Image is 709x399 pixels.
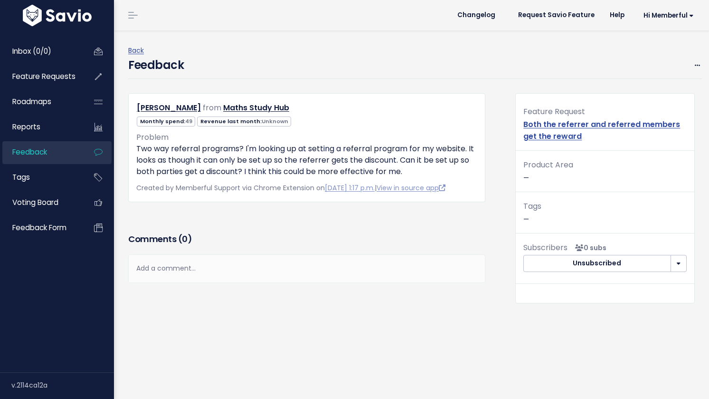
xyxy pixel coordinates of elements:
span: Tags [523,201,541,212]
span: Feature Requests [12,71,76,81]
span: Feature Request [523,106,585,117]
a: Tags [2,166,79,188]
span: Tags [12,172,30,182]
span: from [203,102,221,113]
a: Hi Memberful [632,8,701,23]
span: Subscribers [523,242,567,253]
span: 49 [185,117,192,125]
div: Add a comment... [128,254,485,282]
a: Maths Study Hub [223,102,289,113]
a: Inbox (0/0) [2,40,79,62]
a: Voting Board [2,192,79,214]
span: Feedback form [12,223,66,233]
span: Created by Memberful Support via Chrome Extension on | [136,183,445,193]
div: v.2114ca12a [11,373,114,398]
h3: Comments ( ) [128,233,485,246]
span: Changelog [457,12,495,19]
a: Feedback [2,141,79,163]
img: logo-white.9d6f32f41409.svg [20,5,94,26]
a: View in source app [377,183,445,193]
a: Both the referrer and referred members get the reward [523,119,680,142]
span: Monthly spend: [137,117,195,127]
a: Roadmaps [2,91,79,113]
a: Help [602,8,632,22]
p: Two way referral programs? I'm looking up at setting a referral program for my website. It looks ... [136,143,477,177]
a: [DATE] 1:17 p.m. [325,183,375,193]
a: Back [128,46,144,55]
span: Inbox (0/0) [12,46,51,56]
a: Feature Requests [2,66,79,88]
span: Product Area [523,159,573,170]
a: Reports [2,116,79,138]
span: Reports [12,122,40,132]
span: Revenue last month: [197,117,291,127]
a: [PERSON_NAME] [137,102,201,113]
a: Feedback form [2,217,79,239]
span: Unknown [262,117,288,125]
p: — [523,158,687,184]
button: Unsubscribed [523,255,671,272]
a: Request Savio Feature [510,8,602,22]
span: Roadmaps [12,97,51,107]
p: — [523,200,687,225]
span: Feedback [12,147,47,157]
span: <p><strong>Subscribers</strong><br><br> No subscribers yet<br> </p> [571,243,606,253]
span: Voting Board [12,197,58,207]
span: Problem [136,132,169,143]
h4: Feedback [128,57,184,74]
span: 0 [182,233,188,245]
span: Hi Memberful [643,12,694,19]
